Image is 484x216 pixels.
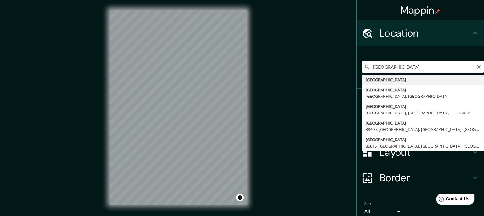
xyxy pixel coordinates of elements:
[476,63,481,69] button: Clear
[366,126,480,133] div: 38400, [GEOGRAPHIC_DATA], [GEOGRAPHIC_DATA], [GEOGRAPHIC_DATA]
[236,194,244,201] button: Toggle attribution
[366,143,480,149] div: 85815, [GEOGRAPHIC_DATA], [GEOGRAPHIC_DATA], [GEOGRAPHIC_DATA]
[110,10,247,205] canvas: Map
[427,191,477,209] iframe: Help widget launcher
[366,103,480,110] div: [GEOGRAPHIC_DATA]
[366,76,480,83] div: [GEOGRAPHIC_DATA]
[357,89,484,114] div: Pins
[366,120,480,126] div: [GEOGRAPHIC_DATA]
[380,27,471,40] h4: Location
[366,87,480,93] div: [GEOGRAPHIC_DATA]
[357,165,484,191] div: Border
[366,136,480,143] div: [GEOGRAPHIC_DATA]
[357,140,484,165] div: Layout
[366,110,480,116] div: [GEOGRAPHIC_DATA], [GEOGRAPHIC_DATA], [GEOGRAPHIC_DATA]
[400,4,441,17] h4: Mappin
[357,20,484,46] div: Location
[380,171,471,184] h4: Border
[364,201,371,206] label: Size
[357,114,484,140] div: Style
[435,9,440,14] img: pin-icon.png
[362,61,484,73] input: Pick your city or area
[366,93,480,99] div: [GEOGRAPHIC_DATA], [GEOGRAPHIC_DATA]
[380,146,471,159] h4: Layout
